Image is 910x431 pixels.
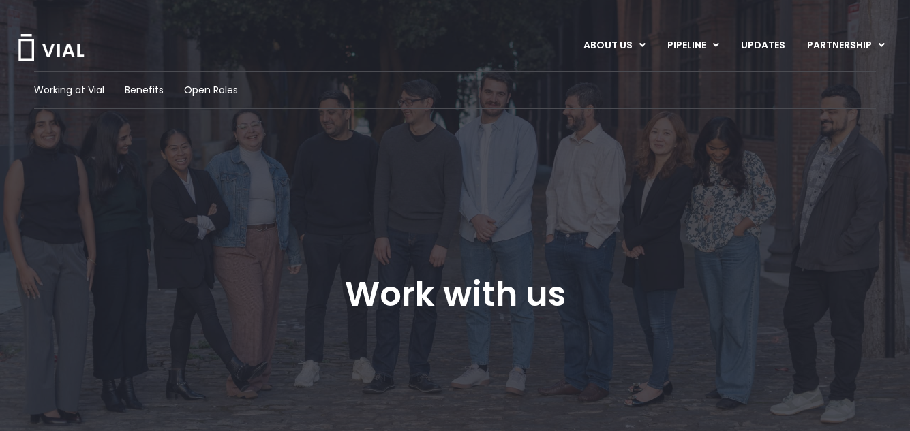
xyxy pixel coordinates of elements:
[184,83,238,97] a: Open Roles
[345,274,566,314] h1: Work with us
[656,34,729,57] a: PIPELINEMenu Toggle
[125,83,164,97] a: Benefits
[730,34,795,57] a: UPDATES
[17,34,85,61] img: Vial Logo
[796,34,896,57] a: PARTNERSHIPMenu Toggle
[573,34,656,57] a: ABOUT USMenu Toggle
[34,83,104,97] a: Working at Vial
